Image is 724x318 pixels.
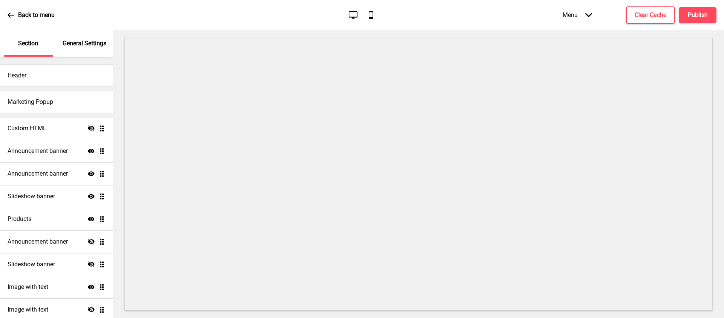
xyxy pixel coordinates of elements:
[8,71,26,80] h4: Header
[8,98,53,106] h4: Marketing Popup
[555,4,600,26] div: Menu
[63,39,106,48] p: General Settings
[18,39,38,48] p: Section
[8,283,48,291] h4: Image with text
[8,170,68,178] h4: Announcement banner
[8,124,46,133] h4: Custom HTML
[635,11,666,19] h4: Clear Cache
[18,11,55,19] p: Back to menu
[8,192,55,201] h4: Slideshow banner
[688,11,708,19] h4: Publish
[8,238,68,246] h4: Announcement banner
[8,5,55,25] a: Back to menu
[626,6,675,24] button: Clear Cache
[8,147,68,155] h4: Announcement banner
[679,7,716,23] button: Publish
[8,306,48,314] h4: Image with text
[8,215,31,223] h4: Products
[8,260,55,269] h4: Slideshow banner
